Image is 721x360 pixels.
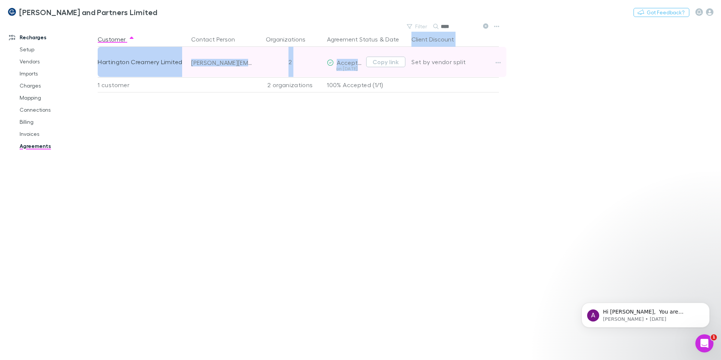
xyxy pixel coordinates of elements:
[266,32,314,47] button: Organizations
[411,32,463,47] button: Client Discount
[385,32,399,47] button: Date
[98,77,188,92] div: 1 customer
[12,140,102,152] a: Agreements
[256,77,324,92] div: 2 organizations
[2,31,102,43] a: Recharges
[256,47,324,77] div: 2
[403,22,432,31] button: Filter
[98,32,135,47] button: Customer
[711,334,717,340] span: 1
[327,78,405,92] p: 100% Accepted (1/1)
[12,55,102,68] a: Vendors
[327,32,378,47] button: Agreement Status
[337,59,365,66] span: Accepted
[191,32,244,47] button: Contact Person
[191,59,253,66] div: [PERSON_NAME][EMAIL_ADDRESS][DOMAIN_NAME]
[19,8,158,17] h3: [PERSON_NAME] and Partners Limited
[695,334,713,352] iframe: Intercom live chat
[327,32,405,47] div: &
[98,47,185,77] div: Hartington Creamery Limited
[12,104,102,116] a: Connections
[12,80,102,92] a: Charges
[12,116,102,128] a: Billing
[12,43,102,55] a: Setup
[570,287,721,340] iframe: Intercom notifications message
[8,8,16,17] img: Coates and Partners Limited's Logo
[366,57,405,67] button: Copy link
[3,3,162,21] a: [PERSON_NAME] and Partners Limited
[12,128,102,140] a: Invoices
[411,47,499,77] div: Set by vendor split
[12,92,102,104] a: Mapping
[327,66,363,71] div: on [DATE]
[634,8,689,17] button: Got Feedback?
[12,68,102,80] a: Imports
